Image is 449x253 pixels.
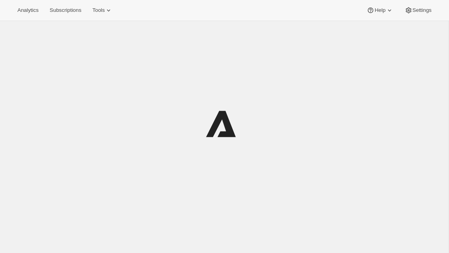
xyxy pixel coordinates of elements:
[45,5,86,16] button: Subscriptions
[13,5,43,16] button: Analytics
[374,7,385,13] span: Help
[92,7,105,13] span: Tools
[400,5,436,16] button: Settings
[88,5,117,16] button: Tools
[362,5,398,16] button: Help
[50,7,81,13] span: Subscriptions
[413,7,432,13] span: Settings
[17,7,38,13] span: Analytics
